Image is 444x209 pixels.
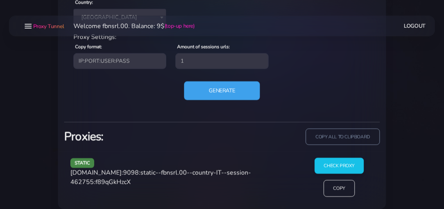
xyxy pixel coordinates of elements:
[78,12,161,23] span: Italy
[73,9,166,26] span: Italy
[306,129,380,145] input: copy all to clipboard
[75,43,102,50] label: Copy format:
[70,168,251,186] span: [DOMAIN_NAME]:9098:static--fbnsrl.00--country-IT--session-462755:f89qGkHzcX
[165,22,195,30] a: (top-up here)
[64,21,195,31] li: Welcome fbnsrl.00. Balance: 9$
[315,158,364,174] input: Check Proxy
[69,32,375,42] div: Proxy Settings:
[177,43,230,50] label: Amount of sessions urls:
[33,23,64,30] span: Proxy Tunnel
[406,171,434,199] iframe: Webchat Widget
[64,129,217,145] h3: Proxies:
[404,19,426,33] a: Logout
[324,180,355,197] input: Copy
[32,20,64,32] a: Proxy Tunnel
[70,158,94,168] span: static
[184,81,260,100] button: Generate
